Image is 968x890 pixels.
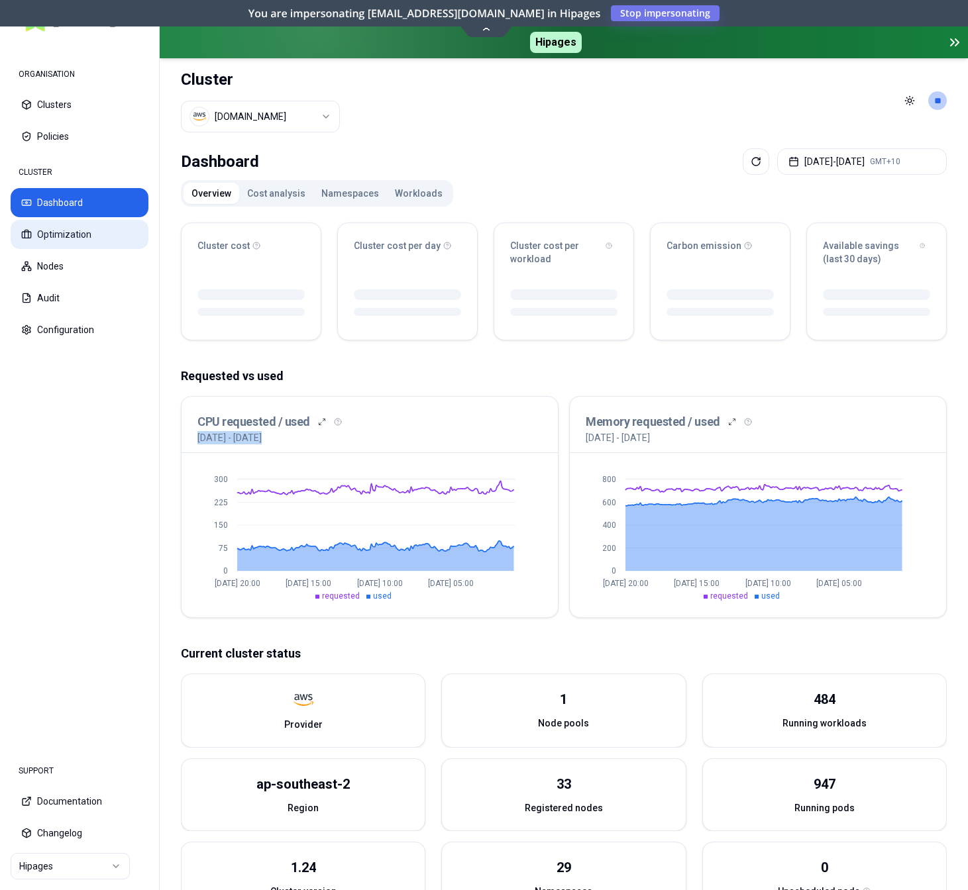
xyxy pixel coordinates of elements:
div: 1.24 [291,858,316,877]
span: used [761,591,780,601]
div: Cluster cost [197,239,305,252]
div: ORGANISATION [11,61,148,87]
div: 947 [814,775,835,793]
tspan: [DATE] 05:00 [816,579,862,588]
tspan: 600 [602,498,616,507]
div: ap-southeast-2 [256,775,350,793]
img: aws [294,690,313,710]
span: Node pools [538,717,589,730]
p: Current cluster status [181,644,947,663]
div: 29 [557,858,571,877]
span: used [373,591,392,601]
div: 484 [814,690,835,709]
p: [DATE] - [DATE] [586,431,650,444]
div: 33 [557,775,571,793]
div: luke.kubernetes.hipagesgroup.com.au [215,110,286,123]
tspan: 200 [602,544,616,553]
button: Changelog [11,818,148,848]
span: GMT+10 [870,156,900,167]
tspan: 75 [219,544,228,553]
tspan: [DATE] 05:00 [428,579,474,588]
tspan: [DATE] 20:00 [603,579,649,588]
tspan: 225 [214,498,228,507]
span: requested [322,591,360,601]
img: aws [193,110,206,123]
button: Configuration [11,315,148,344]
div: Carbon emission [667,239,774,252]
button: Clusters [11,90,148,119]
tspan: [DATE] 15:00 [286,579,331,588]
button: Overview [184,183,239,204]
button: Cost analysis [239,183,313,204]
button: Nodes [11,252,148,281]
span: Hipages [530,32,582,53]
div: Cluster cost per workload [510,239,618,266]
h1: Cluster [181,69,340,90]
div: Cluster cost per day [354,239,461,252]
span: Region [288,801,319,815]
span: Running pods [794,801,855,815]
button: [DATE]-[DATE]GMT+10 [777,148,947,175]
span: Running workloads [782,717,867,730]
tspan: [DATE] 15:00 [674,579,720,588]
button: Documentation [11,787,148,816]
tspan: 300 [214,475,228,484]
span: Registered nodes [525,801,603,815]
tspan: 400 [602,520,616,530]
div: SUPPORT [11,758,148,784]
div: Dashboard [181,148,259,175]
div: Available savings (last 30 days) [823,239,930,266]
div: CLUSTER [11,159,148,185]
h3: CPU requested / used [197,413,310,431]
button: Optimization [11,220,148,249]
button: Namespaces [313,183,387,204]
tspan: [DATE] 10:00 [745,579,791,588]
span: requested [710,591,748,601]
div: 0 [821,858,828,877]
tspan: 150 [214,520,228,530]
div: 1 [560,690,567,709]
button: Policies [11,122,148,151]
span: Provider [284,718,323,731]
p: [DATE] - [DATE] [197,431,262,444]
tspan: [DATE] 10:00 [357,579,403,588]
tspan: 0 [612,566,616,575]
tspan: 800 [602,475,616,484]
h3: Memory requested / used [586,413,720,431]
tspan: 0 [223,566,228,575]
button: Workloads [387,183,451,204]
p: Requested vs used [181,367,947,385]
button: Dashboard [11,188,148,217]
tspan: [DATE] 20:00 [215,579,260,588]
button: Audit [11,283,148,313]
button: Select a value [181,101,340,132]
